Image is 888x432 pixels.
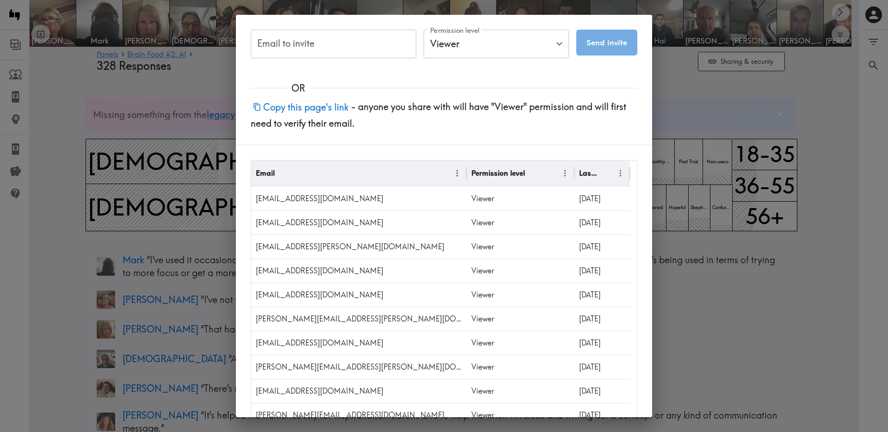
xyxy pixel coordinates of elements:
[251,403,467,427] div: steven.stroupes@galepartners.com
[424,30,569,58] div: Viewer
[251,186,467,210] div: davidrkahn@gmail.com
[467,235,574,259] div: Viewer
[450,166,464,180] button: Menu
[579,242,601,251] span: [DATE]
[599,166,614,180] button: Sort
[251,97,351,117] button: Copy this page's link
[287,82,309,95] span: OR
[251,210,467,235] div: vakuts@amazon.com
[467,331,574,355] div: Viewer
[276,166,290,180] button: Sort
[579,410,601,420] span: [DATE]
[467,403,574,427] div: Viewer
[579,386,601,395] span: [DATE]
[579,314,601,323] span: [DATE]
[467,186,574,210] div: Viewer
[467,283,574,307] div: Viewer
[251,379,467,403] div: alimuir@amazon.com
[256,168,275,178] div: Email
[467,259,574,283] div: Viewer
[467,307,574,331] div: Viewer
[526,166,540,180] button: Sort
[579,194,601,203] span: [DATE]
[579,338,601,347] span: [DATE]
[467,379,574,403] div: Viewer
[236,95,652,145] div: - anyone you share with will have "Viewer" permission and will first need to verify their email.
[251,307,467,331] div: renee.schumacher@helleragency.com
[579,168,598,178] div: Last Viewed
[579,362,601,371] span: [DATE]
[579,266,601,275] span: [DATE]
[251,259,467,283] div: juliat@mbooth.com
[467,210,574,235] div: Viewer
[576,30,637,56] button: Send invite
[471,168,525,178] div: Permission level
[251,331,467,355] div: rmonroe@vsapartners.com
[251,283,467,307] div: md4207@att.com
[579,218,601,227] span: [DATE]
[251,355,467,379] div: anibal.casso@ogilvy.com
[251,235,467,259] div: jissette.lopez@ogilvy.com
[467,355,574,379] div: Viewer
[558,166,572,180] button: Menu
[613,166,628,180] button: Menu
[430,25,480,36] label: Permission level
[579,290,601,299] span: [DATE]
